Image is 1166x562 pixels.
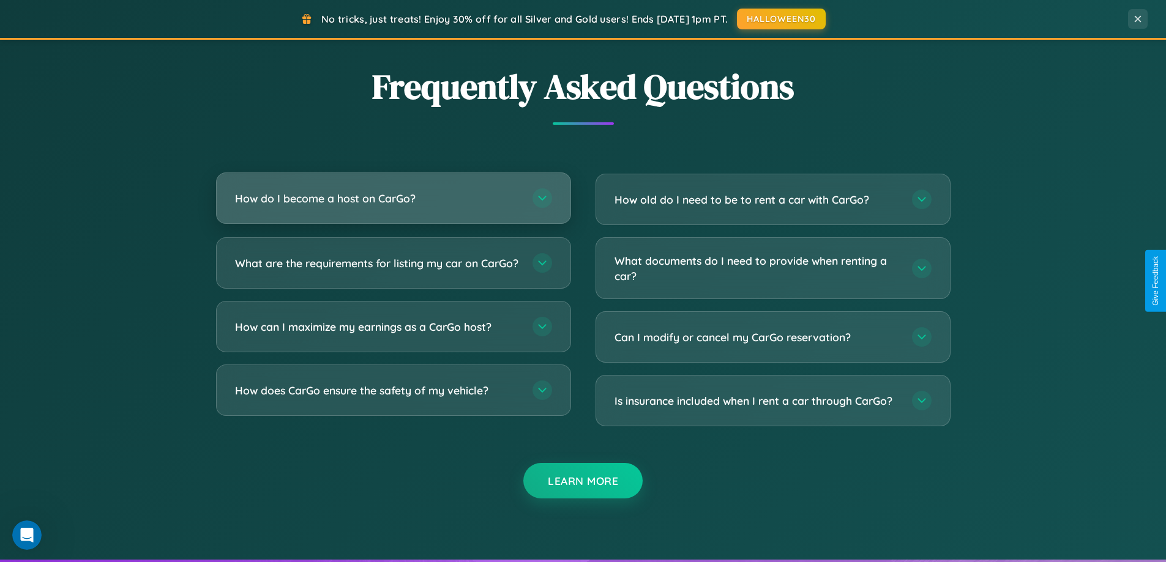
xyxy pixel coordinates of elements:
h3: What are the requirements for listing my car on CarGo? [235,256,520,271]
h3: How do I become a host on CarGo? [235,191,520,206]
h2: Frequently Asked Questions [216,63,951,110]
h3: How can I maximize my earnings as a CarGo host? [235,319,520,335]
h3: How does CarGo ensure the safety of my vehicle? [235,383,520,398]
button: HALLOWEEN30 [737,9,826,29]
h3: Can I modify or cancel my CarGo reservation? [615,330,900,345]
button: Learn More [523,463,643,498]
span: No tricks, just treats! Enjoy 30% off for all Silver and Gold users! Ends [DATE] 1pm PT. [321,13,728,25]
iframe: Intercom live chat [12,520,42,550]
h3: Is insurance included when I rent a car through CarGo? [615,393,900,409]
h3: How old do I need to be to rent a car with CarGo? [615,192,900,207]
h3: What documents do I need to provide when renting a car? [615,253,900,283]
div: Give Feedback [1151,256,1160,306]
